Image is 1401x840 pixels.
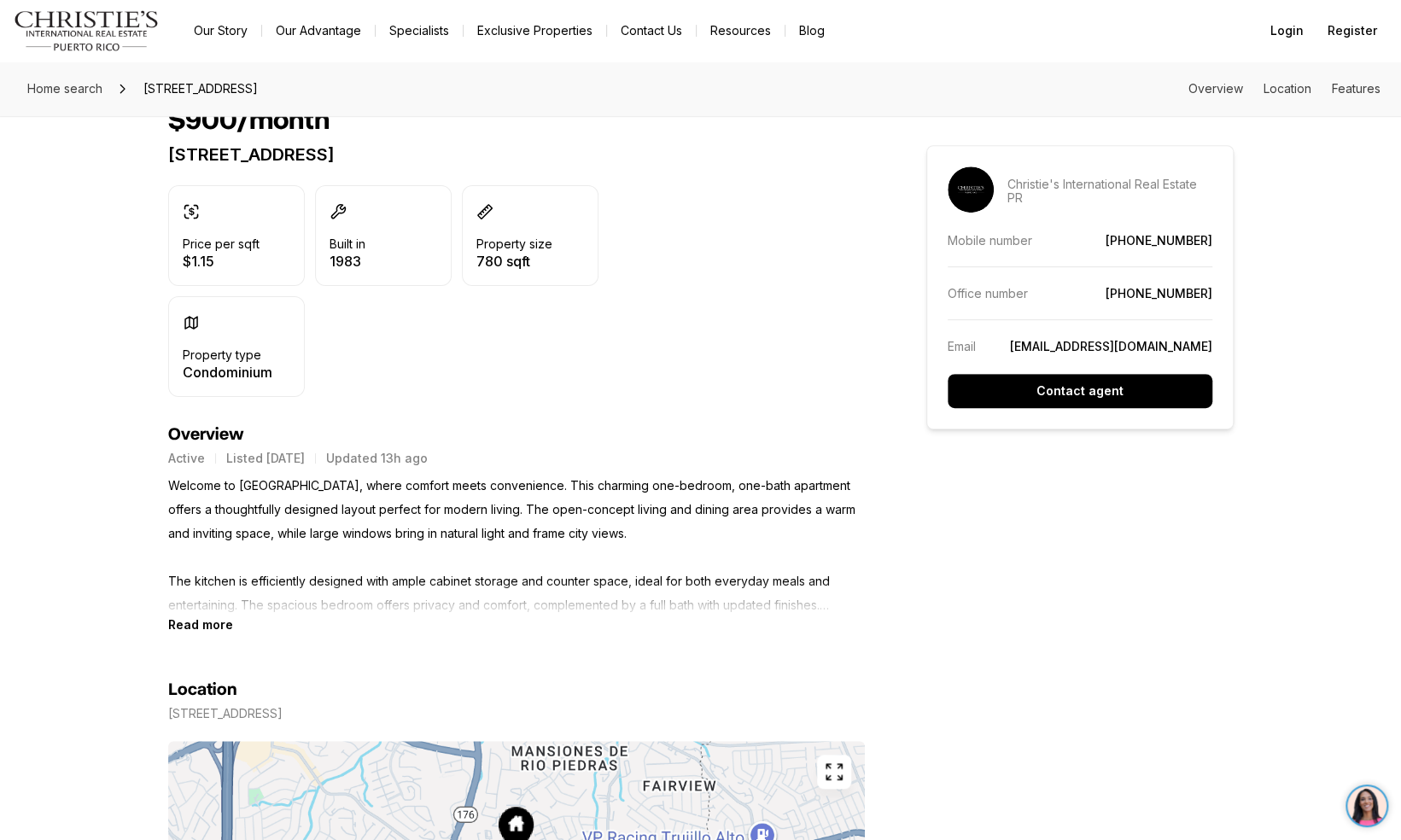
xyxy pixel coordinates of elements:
[180,19,261,43] a: Our Story
[607,19,696,43] button: Contact Us
[183,348,261,362] p: Property type
[168,617,233,632] button: Read more
[168,474,865,617] p: Welcome to [GEOGRAPHIC_DATA], where comfort meets convenience. This charming one-bedroom, one-bat...
[1106,286,1212,300] a: [PHONE_NUMBER]
[183,365,272,379] p: Condominium
[697,19,785,43] a: Resources
[1260,14,1314,48] button: Login
[168,452,205,465] p: Active
[1007,178,1212,205] p: Christie's International Real Estate PR
[785,19,838,43] a: Blog
[168,680,237,700] h4: Location
[27,81,102,96] span: Home search
[948,339,976,353] p: Email
[376,19,463,43] a: Specialists
[464,19,606,43] a: Exclusive Properties
[1010,339,1212,353] a: [EMAIL_ADDRESS][DOMAIN_NAME]
[1270,24,1304,38] span: Login
[948,233,1032,248] p: Mobile number
[183,237,260,251] p: Price per sqft
[1328,24,1377,38] span: Register
[476,254,552,268] p: 780 sqft
[10,10,50,50] img: be3d4b55-7850-4bcb-9297-a2f9cd376e78.png
[326,452,428,465] p: Updated 13h ago
[948,374,1212,408] button: Contact agent
[183,254,260,268] p: $1.15
[1036,384,1124,398] p: Contact agent
[168,144,865,165] p: [STREET_ADDRESS]
[1106,233,1212,248] a: [PHONE_NUMBER]
[168,707,283,720] p: [STREET_ADDRESS]
[330,254,365,268] p: 1983
[330,237,365,251] p: Built in
[168,105,330,137] h1: $900/month
[948,286,1028,300] p: Office number
[476,237,552,251] p: Property size
[1264,81,1311,96] a: Skip to: Location
[137,75,265,102] span: [STREET_ADDRESS]
[1317,14,1387,48] button: Register
[226,452,305,465] p: Listed [DATE]
[168,424,865,445] h4: Overview
[1188,82,1381,96] nav: Page section menu
[14,10,160,51] img: logo
[1332,81,1381,96] a: Skip to: Features
[262,19,375,43] a: Our Advantage
[1188,81,1243,96] a: Skip to: Overview
[20,75,109,102] a: Home search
